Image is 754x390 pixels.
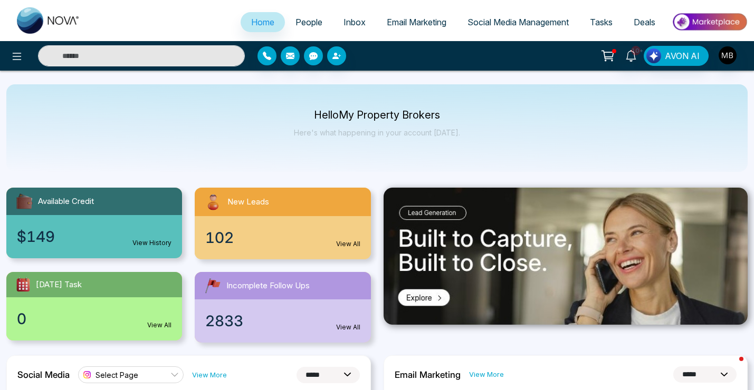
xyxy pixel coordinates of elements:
a: View All [336,323,360,332]
img: Lead Flow [646,48,661,63]
h2: Email Marketing [395,369,461,380]
img: newLeads.svg [203,192,223,212]
a: View All [147,320,171,330]
h2: Social Media [17,369,70,380]
img: User Avatar [719,46,737,64]
span: Social Media Management [467,17,569,27]
span: Email Marketing [387,17,446,27]
a: View History [132,238,171,248]
a: People [285,12,333,32]
img: Market-place.gif [671,10,748,34]
img: todayTask.svg [15,276,32,293]
a: Inbox [333,12,376,32]
a: View All [336,239,360,249]
span: Available Credit [38,196,94,208]
img: . [384,188,748,325]
img: instagram [82,369,92,380]
a: Tasks [579,12,623,32]
img: availableCredit.svg [15,192,34,211]
span: New Leads [227,196,269,208]
a: Home [241,12,285,32]
span: 10+ [631,46,641,55]
a: New Leads102View All [188,188,377,259]
span: [DATE] Task [36,279,82,291]
span: Incomplete Follow Ups [226,280,310,292]
span: Inbox [343,17,366,27]
span: 102 [205,227,234,249]
a: 10+ [618,46,644,64]
span: 2833 [205,310,243,332]
iframe: Intercom live chat [718,354,743,379]
a: View More [192,370,227,380]
span: AVON AI [665,50,700,62]
span: Tasks [590,17,613,27]
span: Deals [634,17,655,27]
p: Here's what happening in your account [DATE]. [294,128,460,137]
span: $149 [17,226,55,248]
button: AVON AI [644,46,709,66]
a: View More [469,369,504,379]
a: Deals [623,12,666,32]
span: People [295,17,322,27]
a: Incomplete Follow Ups2833View All [188,272,377,343]
a: Social Media Management [457,12,579,32]
img: followUps.svg [203,276,222,295]
p: Hello My Property Brokers [294,111,460,120]
span: 0 [17,308,26,330]
span: Home [251,17,274,27]
a: Email Marketing [376,12,457,32]
img: Nova CRM Logo [17,7,80,34]
span: Select Page [96,370,138,380]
